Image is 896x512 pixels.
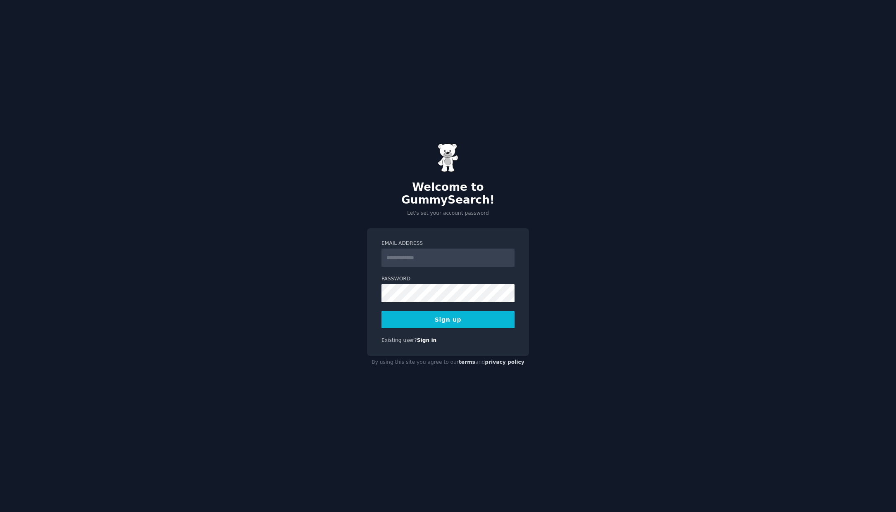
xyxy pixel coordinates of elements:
span: Existing user? [381,337,417,343]
label: Password [381,275,515,283]
a: Sign in [417,337,437,343]
label: Email Address [381,240,515,247]
a: privacy policy [485,359,524,365]
div: By using this site you agree to our and [367,356,529,369]
img: Gummy Bear [438,143,458,172]
button: Sign up [381,311,515,328]
h2: Welcome to GummySearch! [367,181,529,207]
a: terms [459,359,475,365]
p: Let's set your account password [367,210,529,217]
